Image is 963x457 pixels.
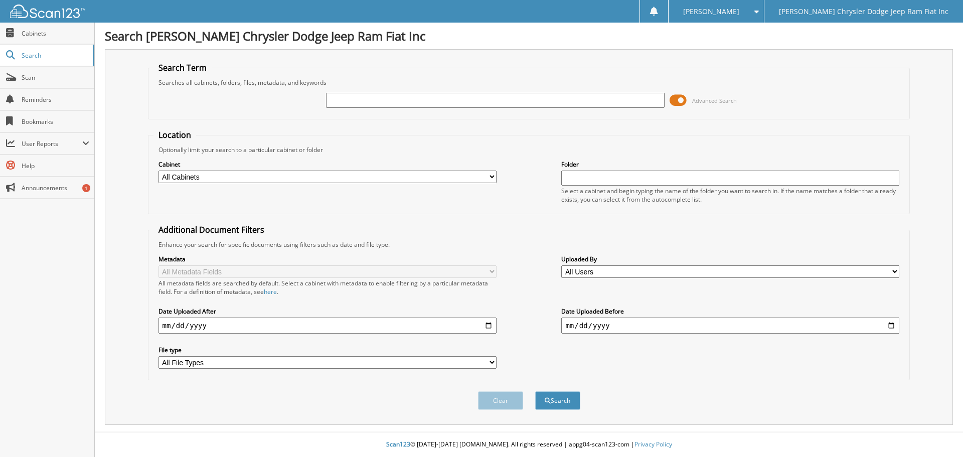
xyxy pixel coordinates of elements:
span: User Reports [22,139,82,148]
span: [PERSON_NAME] [683,9,739,15]
label: Date Uploaded After [158,307,497,316]
div: Optionally limit your search to a particular cabinet or folder [153,145,905,154]
span: Search [22,51,88,60]
label: Uploaded By [561,255,899,263]
span: [PERSON_NAME] Chrysler Dodge Jeep Ram Fiat Inc [779,9,948,15]
div: Select a cabinet and begin typing the name of the folder you want to search in. If the name match... [561,187,899,204]
span: Scan [22,73,89,82]
span: Reminders [22,95,89,104]
div: Searches all cabinets, folders, files, metadata, and keywords [153,78,905,87]
span: Bookmarks [22,117,89,126]
span: Announcements [22,184,89,192]
button: Clear [478,391,523,410]
label: Date Uploaded Before [561,307,899,316]
div: All metadata fields are searched by default. Select a cabinet with metadata to enable filtering b... [158,279,497,296]
div: Enhance your search for specific documents using filters such as date and file type. [153,240,905,249]
input: end [561,318,899,334]
legend: Search Term [153,62,212,73]
div: 1 [82,184,90,192]
label: Folder [561,160,899,169]
a: here [264,287,277,296]
label: Cabinet [158,160,497,169]
label: Metadata [158,255,497,263]
legend: Additional Document Filters [153,224,269,235]
label: File type [158,346,497,354]
span: Cabinets [22,29,89,38]
img: scan123-logo-white.svg [10,5,85,18]
legend: Location [153,129,196,140]
h1: Search [PERSON_NAME] Chrysler Dodge Jeep Ram Fiat Inc [105,28,953,44]
div: © [DATE]-[DATE] [DOMAIN_NAME]. All rights reserved | appg04-scan123-com | [95,432,963,457]
input: start [158,318,497,334]
span: Advanced Search [692,97,737,104]
span: Scan123 [386,440,410,448]
span: Help [22,162,89,170]
button: Search [535,391,580,410]
a: Privacy Policy [634,440,672,448]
